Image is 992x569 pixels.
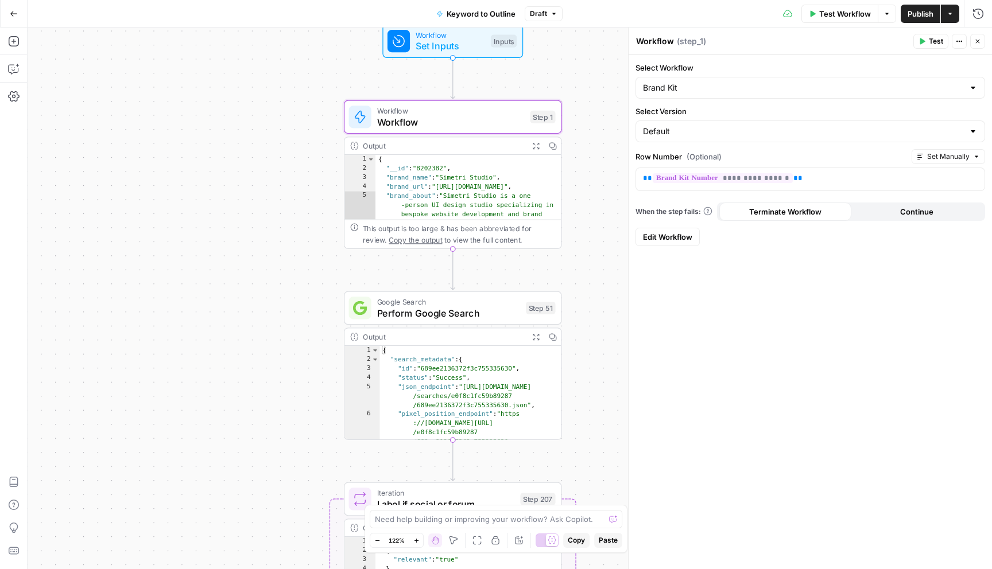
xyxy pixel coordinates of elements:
button: Publish [901,5,940,23]
div: This output is too large & has been abbreviated for review. to view the full content. [363,223,555,245]
span: Test Workflow [819,8,871,20]
span: Set Inputs [416,39,485,53]
div: 3 [344,555,375,564]
span: Publish [908,8,933,20]
span: Toggle code folding, rows 1 through 373 [371,346,379,355]
a: Edit Workflow [635,228,700,246]
textarea: Workflow [636,36,674,47]
div: Inputs [491,35,517,48]
div: 5 [344,192,375,347]
button: Continue [851,202,983,221]
button: Keyword to Outline [429,5,522,23]
span: Edit Workflow [643,231,692,243]
div: 1 [344,155,375,164]
div: Step 51 [526,302,555,314]
span: Copy the output [389,236,442,244]
div: 1 [344,346,379,355]
span: Draft [530,9,547,19]
div: Step 207 [520,493,555,505]
span: Paste [599,535,618,545]
g: Edge from step_1 to step_51 [451,249,455,290]
span: Toggle code folding, rows 1 through 16 [367,155,374,164]
span: Continue [900,206,933,217]
span: Workflow [377,115,525,128]
span: Keyword to Outline [447,8,516,20]
div: WorkflowSet InputsInputs [344,24,562,58]
div: 6 [344,410,379,455]
span: Label if social or forum [377,497,515,510]
input: Default [643,126,964,137]
span: Workflow [416,29,485,41]
input: Brand Kit [643,82,964,93]
div: Step 1 [530,111,555,123]
div: 4 [344,373,379,383]
div: 3 [344,173,375,182]
div: 2 [344,355,379,364]
a: When the step fails: [635,206,712,217]
div: Output [363,140,523,151]
div: 4 [344,182,375,192]
span: Workflow [377,105,525,116]
div: Google SearchPerform Google SearchStep 51Output{ "search_metadata":{ "id":"689ee2136372f3c7553356... [344,291,562,441]
span: (Optional) [687,151,722,162]
label: Row Number [635,151,907,162]
div: Output [363,522,523,533]
span: Perform Google Search [377,306,521,319]
label: Select Workflow [635,62,985,73]
div: 1 [344,537,375,546]
button: Paste [594,533,622,548]
span: 122% [389,536,405,545]
button: Set Manually [912,149,985,164]
div: 2 [344,546,375,555]
div: 3 [344,364,379,373]
span: ( step_1 ) [677,36,706,47]
div: Output [363,331,523,342]
span: Test [929,36,943,46]
label: Select Version [635,106,985,117]
span: Set Manually [927,151,970,162]
div: 2 [344,164,375,173]
span: Terminate Workflow [749,206,821,217]
g: Edge from step_51 to step_207 [451,440,455,481]
button: Copy [563,533,590,548]
button: Test [913,34,948,49]
span: Copy [568,535,585,545]
div: WorkflowWorkflowStep 1Output{ "__id":"8202382", "brand_name":"Simetri Studio", "brand_url":"[URL]... [344,100,562,249]
span: Google Search [377,296,521,307]
button: Draft [525,6,563,21]
span: Iteration [377,487,515,498]
button: Test Workflow [801,5,878,23]
span: Toggle code folding, rows 2 through 12 [371,355,379,364]
div: 5 [344,383,379,410]
g: Edge from start to step_1 [451,58,455,99]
